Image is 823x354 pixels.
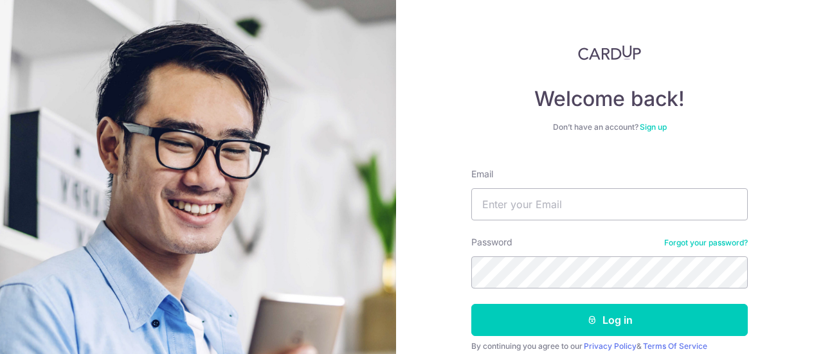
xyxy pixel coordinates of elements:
[664,238,748,248] a: Forgot your password?
[640,122,667,132] a: Sign up
[471,341,748,351] div: By continuing you agree to our &
[471,236,512,249] label: Password
[643,341,707,351] a: Terms Of Service
[471,168,493,181] label: Email
[584,341,637,351] a: Privacy Policy
[471,122,748,132] div: Don’t have an account?
[471,188,748,220] input: Enter your Email
[471,86,748,112] h4: Welcome back!
[471,304,748,336] button: Log in
[578,45,641,60] img: CardUp Logo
